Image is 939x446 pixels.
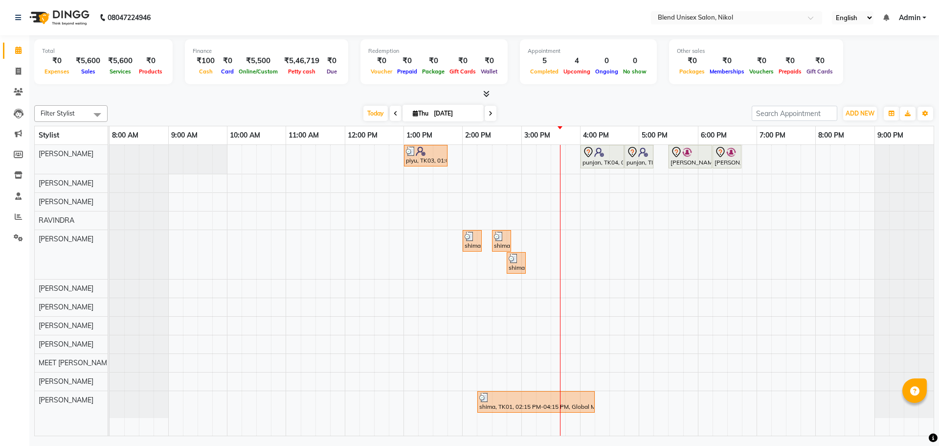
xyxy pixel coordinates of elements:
a: 9:00 PM [875,128,906,142]
div: ₹0 [776,55,804,67]
span: [PERSON_NAME] [39,396,93,404]
div: punjan, TK04, 04:45 PM-05:15 PM, [PERSON_NAME] [626,146,652,167]
span: Package [420,68,447,75]
span: Thu [410,110,431,117]
span: Gift Cards [447,68,478,75]
span: [PERSON_NAME] [39,303,93,311]
span: Card [219,68,236,75]
span: Admin [899,13,920,23]
span: [PERSON_NAME] [39,197,93,206]
span: Petty cash [286,68,318,75]
a: 7:00 PM [757,128,788,142]
div: ₹0 [747,55,776,67]
span: Ongoing [593,68,621,75]
b: 08047224946 [108,4,151,31]
div: Appointment [528,47,649,55]
div: 4 [561,55,593,67]
div: ₹0 [447,55,478,67]
div: punjan, TK04, 04:00 PM-04:45 PM, Hair Cut [DEMOGRAPHIC_DATA] [581,146,623,167]
div: shima, TK01, 02:45 PM-03:05 PM, Full Legs [508,254,525,272]
span: [PERSON_NAME] [39,149,93,158]
div: ₹0 [368,55,395,67]
div: Total [42,47,165,55]
div: ₹0 [136,55,165,67]
div: ₹0 [395,55,420,67]
a: 8:00 PM [816,128,847,142]
span: No show [621,68,649,75]
a: 4:00 PM [581,128,611,142]
span: ADD NEW [846,110,874,117]
img: logo [25,4,92,31]
a: 1:00 PM [404,128,435,142]
a: 6:00 PM [698,128,729,142]
div: shima, TK01, 02:30 PM-02:50 PM, [DEMOGRAPHIC_DATA] D -Tan Back [493,232,510,250]
span: Vouchers [747,68,776,75]
span: Sales [79,68,98,75]
a: 2:00 PM [463,128,493,142]
div: 0 [593,55,621,67]
div: Other sales [677,47,835,55]
span: Gift Cards [804,68,835,75]
span: Services [107,68,134,75]
a: 5:00 PM [639,128,670,142]
a: 12:00 PM [345,128,380,142]
div: ₹0 [804,55,835,67]
span: [PERSON_NAME] [39,235,93,243]
span: Cash [197,68,215,75]
span: [PERSON_NAME] [39,179,93,188]
div: ₹0 [323,55,340,67]
div: Redemption [368,47,500,55]
div: 5 [528,55,561,67]
a: 8:00 AM [110,128,141,142]
span: Memberships [707,68,747,75]
span: Voucher [368,68,395,75]
div: Finance [193,47,340,55]
span: Stylist [39,131,59,140]
div: ₹5,600 [72,55,104,67]
input: Search Appointment [752,106,837,121]
span: Expenses [42,68,72,75]
span: Today [363,106,388,121]
span: Prepaid [395,68,420,75]
div: ₹0 [42,55,72,67]
div: ₹0 [478,55,500,67]
span: Due [324,68,339,75]
span: Prepaids [776,68,804,75]
button: ADD NEW [843,107,877,120]
span: Wallet [478,68,500,75]
div: ₹5,500 [236,55,280,67]
div: 0 [621,55,649,67]
div: ₹100 [193,55,219,67]
span: Completed [528,68,561,75]
span: [PERSON_NAME] [39,321,93,330]
a: 11:00 AM [286,128,321,142]
span: MEET [PERSON_NAME] [39,358,113,367]
span: Products [136,68,165,75]
div: shima, TK01, 02:15 PM-04:15 PM, Global Medium (inoa) [478,393,594,411]
a: 3:00 PM [522,128,553,142]
span: Online/Custom [236,68,280,75]
div: ₹0 [707,55,747,67]
span: [PERSON_NAME] [39,377,93,386]
span: Upcoming [561,68,593,75]
a: 9:00 AM [169,128,200,142]
div: [PERSON_NAME], TK02, 06:15 PM-06:45 PM, [PERSON_NAME] [714,146,740,167]
div: ₹0 [219,55,236,67]
a: 10:00 AM [227,128,263,142]
div: shima, TK01, 02:00 PM-02:20 PM, FULL HAND WAX [464,232,481,250]
div: ₹0 [420,55,447,67]
span: RAVINDRA [39,216,74,225]
div: ₹5,46,719 [280,55,323,67]
span: [PERSON_NAME] [39,340,93,349]
span: Filter Stylist [41,109,75,117]
input: 2025-09-04 [431,106,480,121]
div: [PERSON_NAME], TK02, 05:30 PM-06:15 PM, Hair Cut [DEMOGRAPHIC_DATA] [670,146,711,167]
div: ₹5,600 [104,55,136,67]
div: ₹0 [677,55,707,67]
div: piyu, TK03, 01:00 PM-01:45 PM, Hair Cut [DEMOGRAPHIC_DATA] [405,146,447,165]
span: [PERSON_NAME] [39,284,93,293]
span: Packages [677,68,707,75]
